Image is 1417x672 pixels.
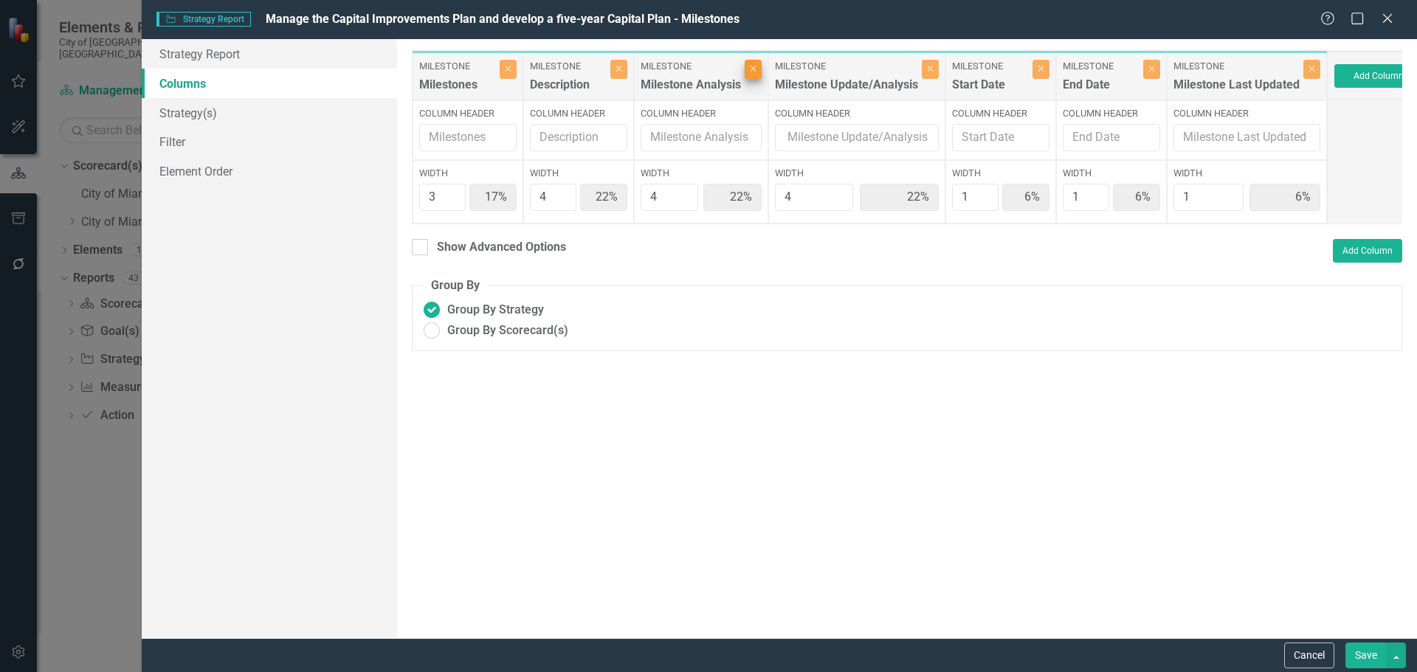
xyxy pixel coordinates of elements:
[775,184,854,211] input: Column Width
[1063,60,1140,73] label: Milestone
[266,12,739,26] span: Manage the Capital Improvements Plan and develop a five-year Capital Plan - Milestones
[1173,184,1244,211] input: Column Width
[447,302,544,319] span: Group By Strategy
[641,77,741,101] div: Milestone Analysis
[952,60,1029,73] label: Milestone
[419,77,496,101] div: Milestones
[424,277,487,294] legend: Group By
[1173,167,1320,180] label: Width
[437,239,566,256] div: Show Advanced Options
[952,167,1049,180] label: Width
[1173,77,1300,101] div: Milestone Last Updated
[641,124,762,151] input: Milestone Analysis
[419,60,496,73] label: Milestone
[156,12,251,27] span: Strategy Report
[1173,124,1320,151] input: Milestone Last Updated
[419,107,517,120] label: Column Header
[447,322,568,339] span: Group By Scorecard(s)
[1063,77,1140,101] div: End Date
[1173,107,1320,120] label: Column Header
[419,184,466,211] input: Column Width
[952,107,1049,120] label: Column Header
[142,98,397,128] a: Strategy(s)
[952,184,999,211] input: Column Width
[641,60,741,73] label: Milestone
[1063,107,1160,120] label: Column Header
[775,77,918,101] div: Milestone Update/Analysis
[419,124,517,151] input: Milestones
[530,60,607,73] label: Milestone
[530,167,627,180] label: Width
[952,77,1029,101] div: Start Date
[142,69,397,98] a: Columns
[1333,239,1402,263] button: Add Column
[1284,642,1334,668] button: Cancel
[142,127,397,156] a: Filter
[530,184,576,211] input: Column Width
[1173,60,1300,73] label: Milestone
[530,107,627,120] label: Column Header
[1345,642,1387,668] button: Save
[142,156,397,186] a: Element Order
[142,39,397,69] a: Strategy Report
[952,124,1049,151] input: Start Date
[641,167,762,180] label: Width
[775,167,939,180] label: Width
[775,60,918,73] label: Milestone
[775,124,939,151] input: Milestone Update/Analysis
[530,124,627,151] input: Description
[1063,184,1109,211] input: Column Width
[1063,124,1160,151] input: End Date
[1063,167,1160,180] label: Width
[775,107,939,120] label: Column Header
[419,167,517,180] label: Width
[641,107,762,120] label: Column Header
[641,184,699,211] input: Column Width
[530,77,607,101] div: Description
